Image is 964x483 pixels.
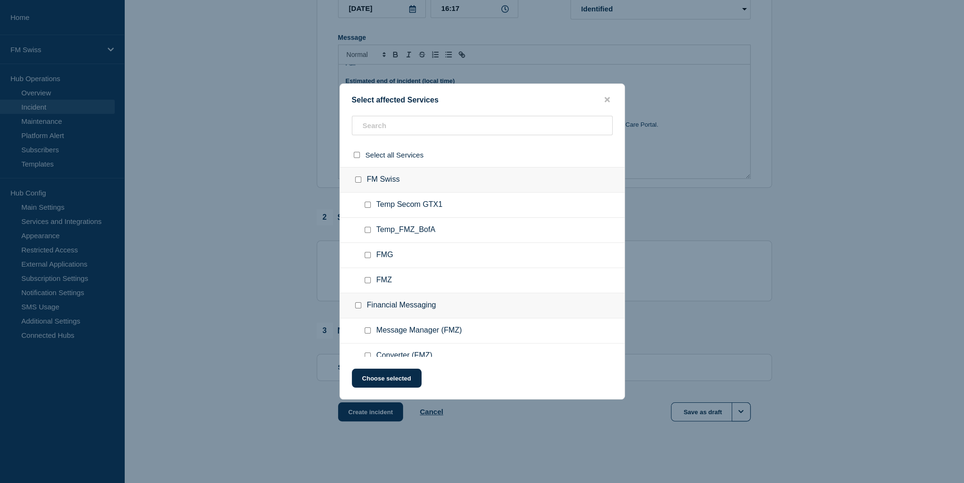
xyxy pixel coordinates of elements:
input: FM Swiss checkbox [355,176,361,183]
input: Temp Secom GTX1 checkbox [365,202,371,208]
input: Message Manager (FMZ) checkbox [365,327,371,334]
input: FMZ checkbox [365,277,371,283]
input: Financial Messaging checkbox [355,302,361,308]
input: select all checkbox [354,152,360,158]
input: FMG checkbox [365,252,371,258]
span: Select all Services [366,151,424,159]
span: Temp Secom GTX1 [376,200,443,210]
input: Temp_FMZ_BofA checkbox [365,227,371,233]
span: Message Manager (FMZ) [376,326,462,335]
span: Temp_FMZ_BofA [376,225,435,235]
span: FMG [376,251,394,260]
input: Converter (FMZ) checkbox [365,353,371,359]
span: FMZ [376,276,392,285]
span: Converter (FMZ) [376,351,432,361]
button: close button [602,95,613,104]
div: FM Swiss [340,167,624,193]
button: Choose selected [352,369,422,388]
div: Select affected Services [340,95,624,104]
div: Financial Messaging [340,293,624,318]
input: Search [352,116,613,135]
